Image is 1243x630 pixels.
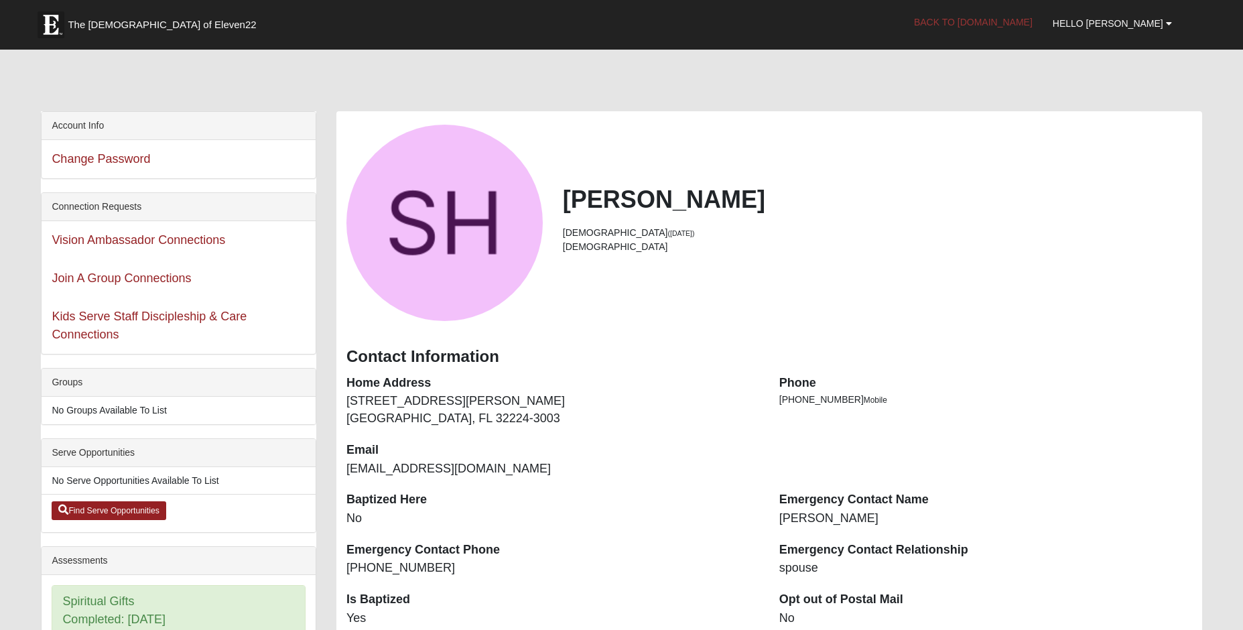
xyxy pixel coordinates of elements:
dt: Home Address [346,375,759,392]
span: Mobile [864,395,887,405]
a: The [DEMOGRAPHIC_DATA] of Eleven22 [31,5,299,38]
dt: Phone [779,375,1192,392]
span: Hello [PERSON_NAME] [1053,18,1163,29]
div: Account Info [42,112,316,140]
dt: Emergency Contact Name [779,491,1192,509]
li: No Groups Available To List [42,397,316,424]
dt: Emergency Contact Relationship [779,542,1192,559]
dt: Emergency Contact Phone [346,542,759,559]
dd: [STREET_ADDRESS][PERSON_NAME] [GEOGRAPHIC_DATA], FL 32224-3003 [346,393,759,427]
dd: No [346,510,759,527]
dd: [PHONE_NUMBER] [346,560,759,577]
li: [PHONE_NUMBER] [779,393,1192,407]
li: [DEMOGRAPHIC_DATA] [563,226,1192,240]
dd: No [779,610,1192,627]
dt: Opt out of Postal Mail [779,591,1192,609]
dt: Baptized Here [346,491,759,509]
a: Back to [DOMAIN_NAME] [904,5,1043,39]
dt: Is Baptized [346,591,759,609]
dd: [EMAIL_ADDRESS][DOMAIN_NAME] [346,460,759,478]
div: Assessments [42,547,316,575]
img: Eleven22 logo [38,11,64,38]
a: Hello [PERSON_NAME] [1043,7,1182,40]
small: ([DATE]) [667,229,694,237]
span: The [DEMOGRAPHIC_DATA] of Eleven22 [68,18,256,31]
div: Groups [42,369,316,397]
dd: Yes [346,610,759,627]
a: Vision Ambassador Connections [52,233,225,247]
li: No Serve Opportunities Available To List [42,467,316,495]
li: [DEMOGRAPHIC_DATA] [563,240,1192,254]
dt: Email [346,442,759,459]
a: Find Serve Opportunities [52,501,166,520]
dd: spouse [779,560,1192,577]
dd: [PERSON_NAME] [779,510,1192,527]
h3: Contact Information [346,347,1192,367]
a: Join A Group Connections [52,271,191,285]
a: View Fullsize Photo [346,125,543,321]
a: Kids Serve Staff Discipleship & Care Connections [52,310,247,341]
a: Change Password [52,152,150,166]
div: Serve Opportunities [42,439,316,467]
h2: [PERSON_NAME] [563,185,1192,214]
div: Connection Requests [42,193,316,221]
